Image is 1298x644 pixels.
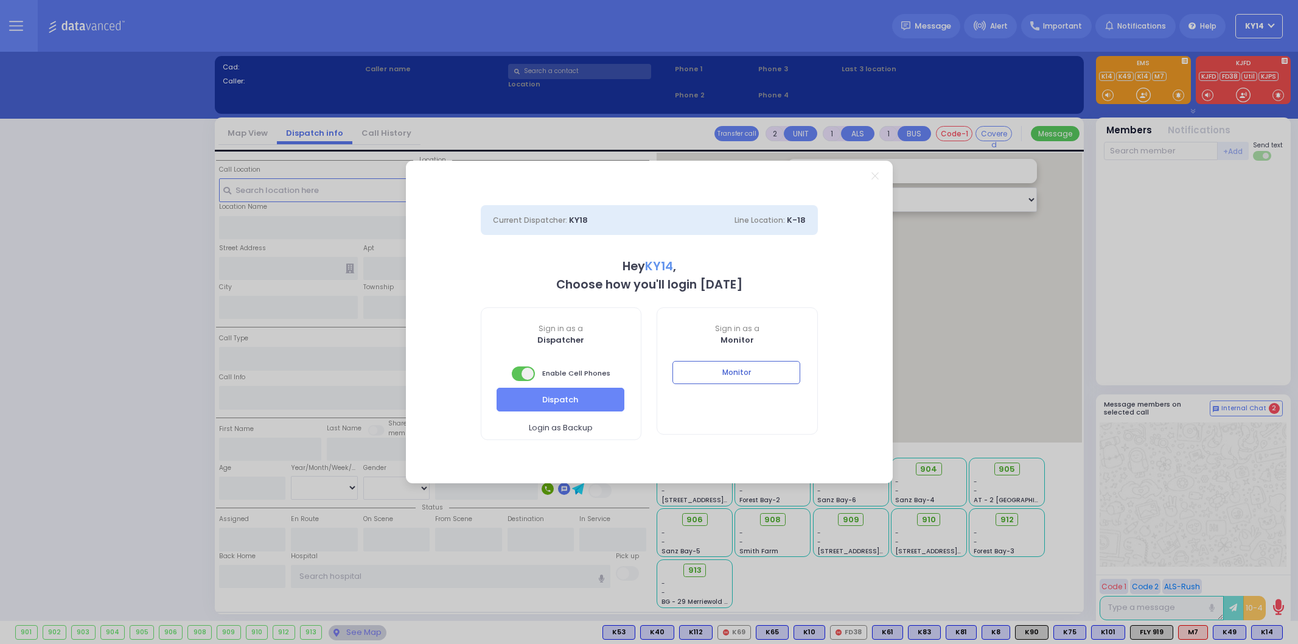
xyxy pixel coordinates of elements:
span: Enable Cell Phones [512,365,610,382]
span: Sign in as a [657,323,817,334]
b: Monitor [721,334,754,346]
b: Dispatcher [537,334,584,346]
b: Choose how you'll login [DATE] [556,276,742,293]
span: Sign in as a [481,323,641,334]
span: KY14 [645,258,673,275]
button: Monitor [672,361,800,384]
span: Login as Backup [529,422,593,434]
span: KY18 [569,214,588,226]
span: Line Location: [734,215,785,225]
b: Hey , [623,258,676,275]
span: Current Dispatcher: [493,215,567,225]
button: Dispatch [497,388,624,411]
a: Close [871,172,878,179]
span: K-18 [787,214,806,226]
